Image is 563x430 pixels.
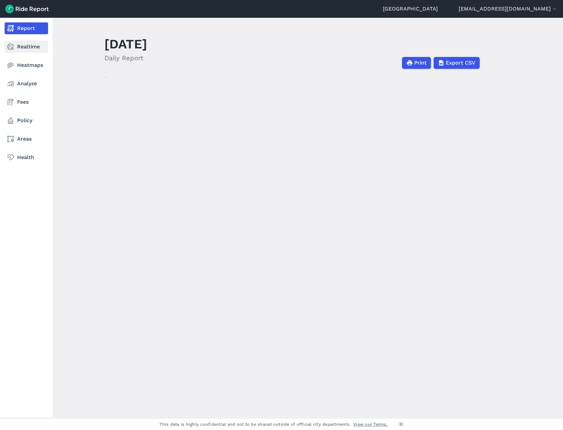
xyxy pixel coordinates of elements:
[5,115,48,126] a: Policy
[459,5,558,13] button: [EMAIL_ADDRESS][DOMAIN_NAME]
[5,5,49,13] img: Ride Report
[353,421,388,427] a: View our Terms.
[446,59,475,67] span: Export CSV
[5,22,48,34] a: Report
[5,151,48,163] a: Health
[5,59,48,71] a: Heatmaps
[5,41,48,53] a: Realtime
[5,96,48,108] a: Fees
[434,57,480,69] button: Export CSV
[383,5,438,13] a: [GEOGRAPHIC_DATA]
[402,57,431,69] button: Print
[414,59,427,67] span: Print
[5,133,48,145] a: Areas
[104,53,147,63] h2: Daily Report
[5,78,48,90] a: Analyze
[104,35,147,53] h1: [DATE]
